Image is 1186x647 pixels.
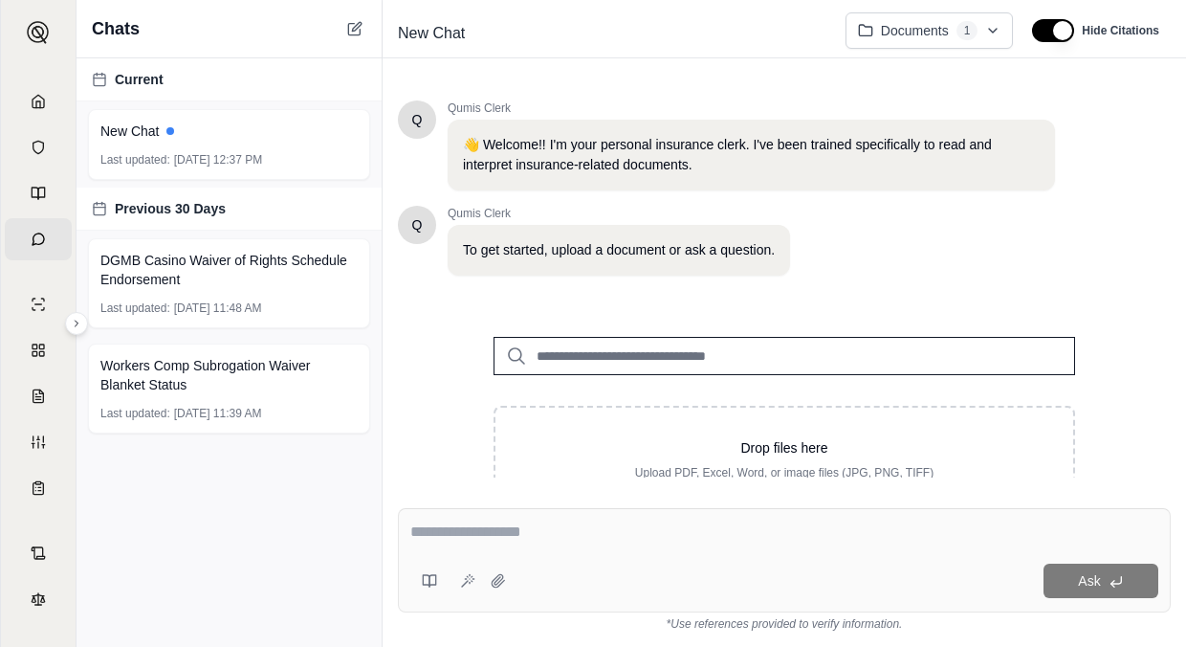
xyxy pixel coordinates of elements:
[412,215,423,234] span: Hello
[448,206,790,221] span: Qumis Clerk
[1078,573,1100,589] span: Ask
[390,18,472,49] span: New Chat
[448,100,1055,116] span: Qumis Clerk
[526,465,1043,480] p: Upload PDF, Excel, Word, or image files (JPG, PNG, TIFF)
[5,283,72,325] a: Single Policy
[343,17,366,40] button: New Chat
[5,80,72,123] a: Home
[5,467,72,509] a: Coverage Table
[174,301,262,316] span: [DATE] 11:48 AM
[65,312,88,335] button: Expand sidebar
[174,152,262,167] span: [DATE] 12:37 PM
[1082,23,1159,38] span: Hide Citations
[115,70,164,89] span: Current
[846,12,1014,49] button: Documents1
[19,13,57,52] button: Expand sidebar
[412,110,423,129] span: Hello
[27,21,50,44] img: Expand sidebar
[5,532,72,574] a: Contract Analysis
[1043,564,1158,598] button: Ask
[5,218,72,260] a: Chat
[390,18,830,49] div: Edit Title
[881,21,949,40] span: Documents
[5,329,72,371] a: Policy Comparisons
[115,199,226,218] span: Previous 30 Days
[100,301,170,316] span: Last updated:
[956,21,978,40] span: 1
[398,613,1171,632] div: *Use references provided to verify information.
[526,438,1043,457] p: Drop files here
[100,356,358,394] span: Workers Comp Subrogation Waiver Blanket Status
[100,122,159,141] span: New Chat
[463,240,775,260] p: To get started, upload a document or ask a question.
[100,152,170,167] span: Last updated:
[5,375,72,417] a: Claim Coverage
[5,421,72,463] a: Custom Report
[100,251,358,289] span: DGMB Casino Waiver of Rights Schedule Endorsement
[100,406,170,421] span: Last updated:
[5,172,72,214] a: Prompt Library
[174,406,262,421] span: [DATE] 11:39 AM
[463,135,1040,175] p: 👋 Welcome!! I'm your personal insurance clerk. I've been trained specifically to read and interpr...
[5,126,72,168] a: Documents Vault
[5,578,72,620] a: Legal Search Engine
[92,15,140,42] span: Chats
